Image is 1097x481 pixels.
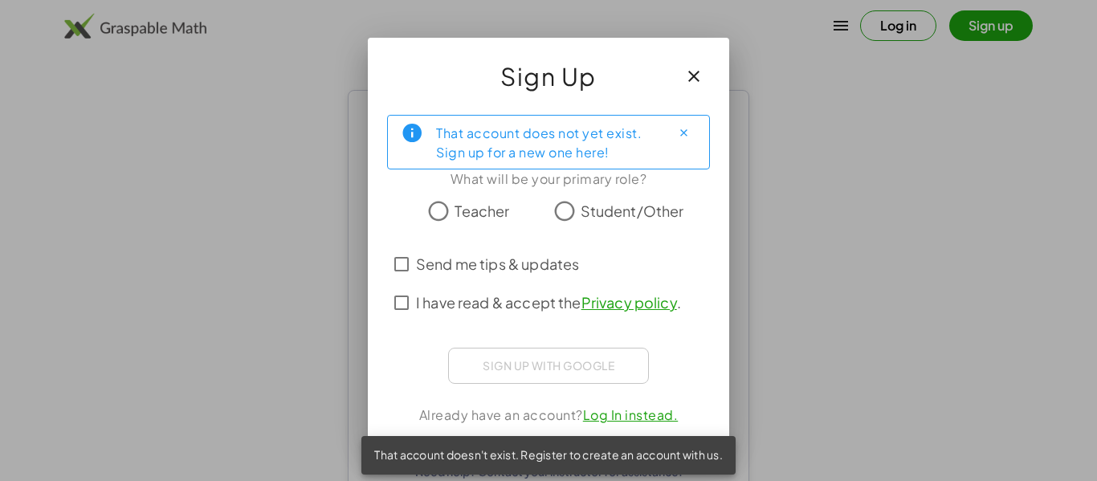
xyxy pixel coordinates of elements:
[500,57,597,96] span: Sign Up
[387,169,710,189] div: What will be your primary role?
[455,200,509,222] span: Teacher
[436,122,658,162] div: That account does not yet exist. Sign up for a new one here!
[416,291,681,313] span: I have read & accept the .
[361,436,736,475] div: That account doesn't exist. Register to create an account with us.
[581,293,677,312] a: Privacy policy
[416,253,579,275] span: Send me tips & updates
[583,406,679,423] a: Log In instead.
[387,406,710,425] div: Already have an account?
[581,200,684,222] span: Student/Other
[671,120,696,146] button: Close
